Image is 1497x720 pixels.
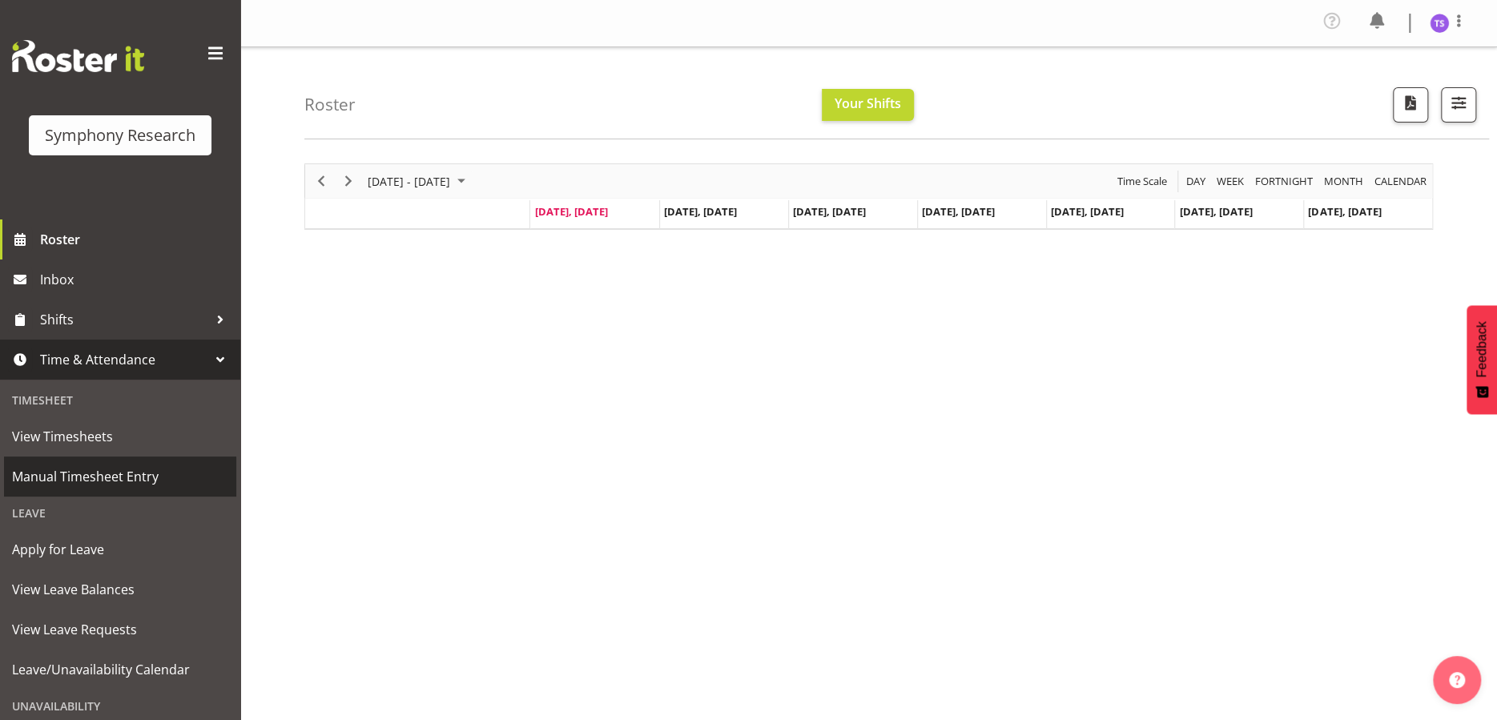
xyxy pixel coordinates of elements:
[1179,204,1252,219] span: [DATE], [DATE]
[835,95,901,112] span: Your Shifts
[338,171,360,191] button: Next
[664,204,737,219] span: [DATE], [DATE]
[1116,171,1169,191] span: Time Scale
[4,457,236,497] a: Manual Timesheet Entry
[12,577,228,601] span: View Leave Balances
[4,384,236,416] div: Timesheet
[40,308,208,332] span: Shifts
[304,95,356,114] h4: Roster
[1475,321,1489,377] span: Feedback
[922,204,995,219] span: [DATE], [DATE]
[40,267,232,292] span: Inbox
[1322,171,1366,191] button: Timeline Month
[366,171,452,191] span: [DATE] - [DATE]
[1254,171,1314,191] span: Fortnight
[40,348,208,372] span: Time & Attendance
[4,569,236,609] a: View Leave Balances
[1253,171,1316,191] button: Fortnight
[1215,171,1245,191] span: Week
[365,171,473,191] button: September 01 - 07, 2025
[1449,672,1465,688] img: help-xxl-2.png
[12,465,228,489] span: Manual Timesheet Entry
[1373,171,1428,191] span: calendar
[308,164,335,198] div: Previous
[1322,171,1365,191] span: Month
[534,204,607,219] span: [DATE], [DATE]
[1214,171,1247,191] button: Timeline Week
[4,609,236,650] a: View Leave Requests
[1441,87,1476,123] button: Filter Shifts
[12,40,144,72] img: Rosterit website logo
[12,658,228,682] span: Leave/Unavailability Calendar
[311,171,332,191] button: Previous
[1051,204,1124,219] span: [DATE], [DATE]
[1372,171,1430,191] button: Month
[1393,87,1428,123] button: Download a PDF of the roster according to the set date range.
[793,204,866,219] span: [DATE], [DATE]
[1184,171,1209,191] button: Timeline Day
[1430,14,1449,33] img: theresa-smith5660.jpg
[45,123,195,147] div: Symphony Research
[4,650,236,690] a: Leave/Unavailability Calendar
[12,424,228,448] span: View Timesheets
[4,416,236,457] a: View Timesheets
[1308,204,1381,219] span: [DATE], [DATE]
[12,537,228,561] span: Apply for Leave
[12,617,228,642] span: View Leave Requests
[4,497,236,529] div: Leave
[822,89,914,121] button: Your Shifts
[304,163,1433,230] div: Timeline Week of September 1, 2025
[335,164,362,198] div: Next
[4,529,236,569] a: Apply for Leave
[1185,171,1207,191] span: Day
[40,227,232,251] span: Roster
[1115,171,1170,191] button: Time Scale
[1467,305,1497,414] button: Feedback - Show survey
